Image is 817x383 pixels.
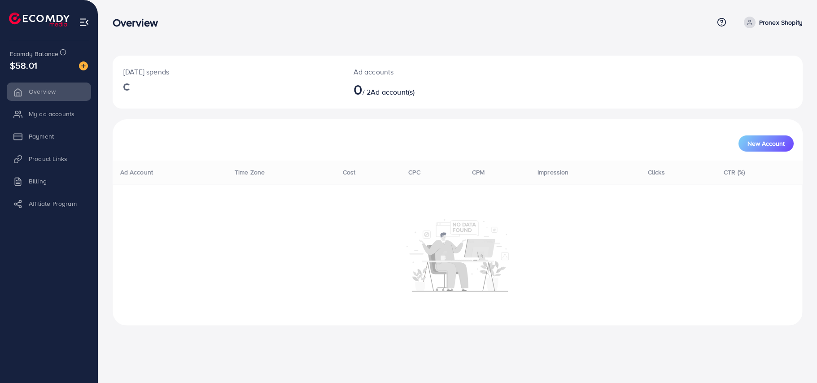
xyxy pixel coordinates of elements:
span: Ad account(s) [371,87,415,97]
h3: Overview [113,16,165,29]
h2: / 2 [354,81,505,98]
span: $58.01 [10,59,37,72]
img: logo [9,13,70,26]
p: [DATE] spends [123,66,332,77]
p: Ad accounts [354,66,505,77]
a: Pronex Shopify [740,17,803,28]
span: Ecomdy Balance [10,49,58,58]
span: New Account [747,140,785,147]
img: image [79,61,88,70]
button: New Account [738,135,794,152]
p: Pronex Shopify [759,17,803,28]
span: 0 [354,79,363,100]
img: menu [79,17,89,27]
